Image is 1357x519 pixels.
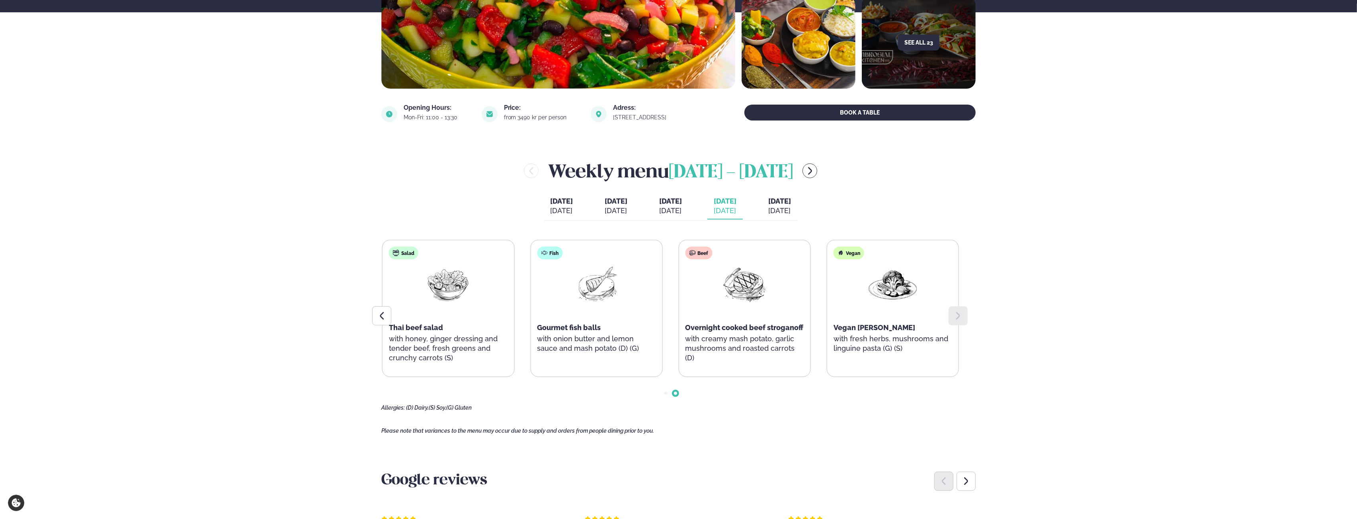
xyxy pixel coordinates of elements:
[446,404,472,411] span: (G) Gluten
[537,334,656,353] p: with onion butter and lemon sauce and mash potato (D) (G)
[537,247,562,259] div: Fish
[659,197,682,205] span: [DATE]
[389,323,443,332] span: Thai beef salad
[393,250,399,256] img: salad.svg
[571,266,622,303] img: Fish.png
[762,193,797,220] button: [DATE] [DATE]
[834,247,864,259] div: Vegan
[685,334,804,363] p: with creamy mash potato, garlic mushrooms and roasted carrots (D)
[544,193,579,220] button: [DATE] [DATE]
[8,495,24,511] a: Cookie settings
[591,106,607,122] img: image alt
[423,266,474,303] img: Salad.png
[524,163,539,178] button: menu-btn-left
[685,323,804,332] span: Overnight cooked beef stroganoff
[381,106,397,122] img: image alt
[550,197,573,205] span: [DATE]
[482,106,498,122] img: image alt
[404,105,472,111] div: Opening Hours:
[605,206,627,216] div: [DATE]
[898,35,939,51] button: See all 23
[381,404,405,411] span: Allergies:
[537,323,601,332] span: Gourmet fish balls
[548,158,793,184] h2: Weekly menu
[768,206,791,216] div: [DATE]
[714,196,736,206] span: [DATE]
[504,105,582,111] div: Price:
[404,114,472,121] div: Mon-Fri: 11:00 - 13:30
[744,105,976,121] button: BOOK A TABLE
[867,266,918,303] img: Vegan.png
[613,105,681,111] div: Adress:
[389,247,418,259] div: Salad
[834,334,952,353] p: with fresh herbs, mushrooms and linguine pasta (G) (S)
[685,247,713,259] div: Beef
[689,250,696,256] img: beef.svg
[541,250,547,256] img: fish.svg
[957,472,976,491] div: Next slide
[381,471,976,490] h3: Google reviews
[664,392,668,395] span: Go to slide 1
[707,193,743,220] button: [DATE] [DATE]
[838,250,844,256] img: Vegan.svg
[429,404,446,411] span: (S) Soy,
[381,428,654,434] span: Please note that variances to the menu may occur due to supply and orders from people dining prio...
[934,472,953,491] div: Previous slide
[504,114,582,121] div: from 3490 kr per person
[406,404,429,411] span: (D) Dairy,
[653,193,688,220] button: [DATE] [DATE]
[605,197,627,205] span: [DATE]
[674,392,677,395] span: Go to slide 2
[719,266,770,303] img: Beef-Meat.png
[669,164,793,181] span: [DATE] - [DATE]
[598,193,634,220] button: [DATE] [DATE]
[550,206,573,216] div: [DATE]
[659,206,682,216] div: [DATE]
[389,334,508,363] p: with honey, ginger dressing and tender beef, fresh greens and crunchy carrots (S)
[802,163,817,178] button: menu-btn-right
[613,113,681,122] a: link
[834,323,915,332] span: Vegan [PERSON_NAME]
[768,197,791,205] span: [DATE]
[714,206,736,216] div: [DATE]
